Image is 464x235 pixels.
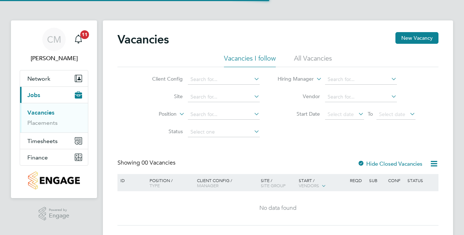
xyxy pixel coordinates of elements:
span: Craig Milner [20,54,88,63]
div: Conf [386,174,405,186]
input: Search for... [325,92,397,102]
button: Timesheets [20,133,88,149]
div: Showing [117,159,177,167]
input: Search for... [325,74,397,85]
button: Jobs [20,87,88,103]
span: To [366,109,375,119]
span: Vendors [299,182,319,188]
div: Sub [367,174,386,186]
input: Search for... [188,74,260,85]
label: Hiring Manager [272,76,314,83]
span: Timesheets [27,138,58,145]
label: Site [141,93,183,100]
span: Jobs [27,92,40,99]
label: Position [135,111,177,118]
li: Vacancies I follow [224,54,276,67]
label: Vendor [278,93,320,100]
input: Search for... [188,92,260,102]
div: Client Config / [195,174,259,192]
div: Position / [144,174,195,192]
div: Reqd [348,174,367,186]
a: Powered byEngage [39,207,70,221]
span: Select date [379,111,405,117]
a: Placements [27,119,58,126]
div: Jobs [20,103,88,132]
span: Site Group [261,182,286,188]
li: All Vacancies [294,54,332,67]
label: Client Config [141,76,183,82]
div: No data found [119,204,437,212]
span: Powered by [49,207,69,213]
a: Go to home page [20,172,88,189]
a: 11 [71,28,86,51]
button: Finance [20,149,88,165]
span: Select date [328,111,354,117]
input: Select one [188,127,260,137]
span: Network [27,75,50,82]
a: Vacancies [27,109,54,116]
nav: Main navigation [11,20,97,198]
label: Hide Closed Vacancies [357,160,422,167]
div: Site / [259,174,297,192]
span: 11 [80,30,89,39]
button: Network [20,70,88,86]
span: 00 Vacancies [142,159,175,166]
span: Engage [49,213,69,219]
div: Start / [297,174,348,192]
span: Type [150,182,160,188]
button: New Vacancy [395,32,438,44]
span: CM [47,35,61,44]
a: CM[PERSON_NAME] [20,28,88,63]
span: Finance [27,154,48,161]
div: Status [406,174,437,186]
div: ID [119,174,144,186]
input: Search for... [188,109,260,120]
img: countryside-properties-logo-retina.png [28,172,80,189]
label: Status [141,128,183,135]
h2: Vacancies [117,32,169,47]
label: Start Date [278,111,320,117]
span: Manager [197,182,219,188]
